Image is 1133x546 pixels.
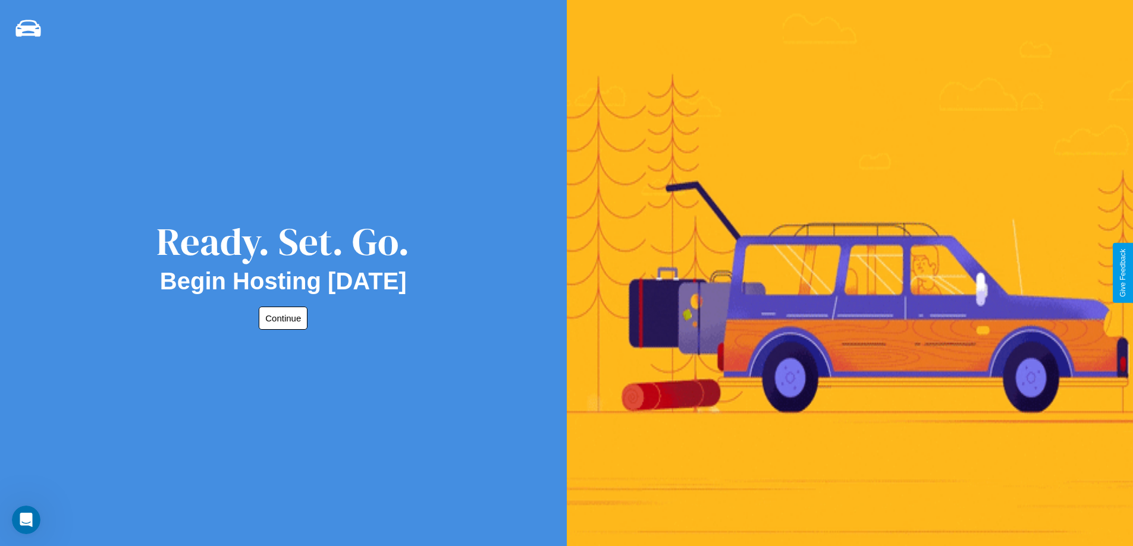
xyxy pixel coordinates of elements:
div: Give Feedback [1119,249,1127,297]
button: Continue [259,307,307,330]
div: Ready. Set. Go. [156,215,410,268]
h2: Begin Hosting [DATE] [160,268,407,295]
iframe: Intercom live chat [12,506,40,534]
